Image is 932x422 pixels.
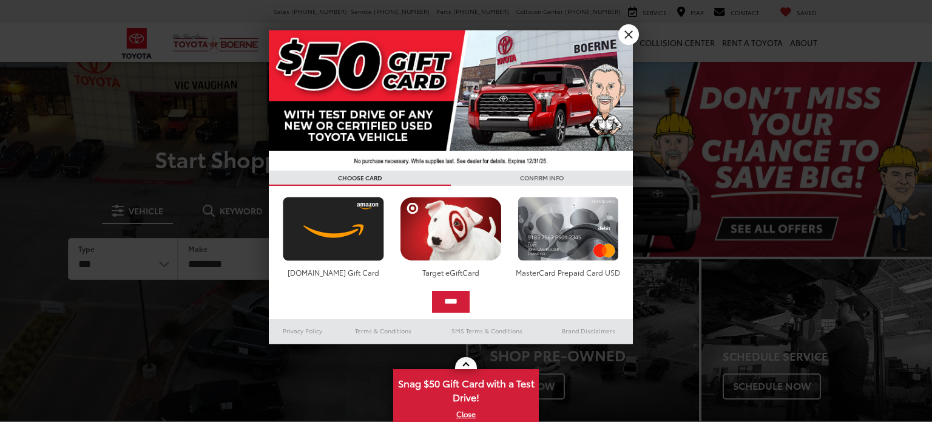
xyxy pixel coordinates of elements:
h3: CONFIRM INFO [451,171,633,186]
img: targetcard.png [397,197,504,261]
div: Target eGiftCard [397,267,504,277]
div: MasterCard Prepaid Card USD [515,267,622,277]
img: mastercard.png [515,197,622,261]
div: [DOMAIN_NAME] Gift Card [280,267,387,277]
a: Terms & Conditions [337,324,430,338]
img: amazoncard.png [280,197,387,261]
span: Snag $50 Gift Card with a Test Drive! [394,370,538,407]
a: SMS Terms & Conditions [430,324,544,338]
img: 42635_top_851395.jpg [269,30,633,171]
a: Brand Disclaimers [544,324,633,338]
a: Privacy Policy [269,324,337,338]
h3: CHOOSE CARD [269,171,451,186]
